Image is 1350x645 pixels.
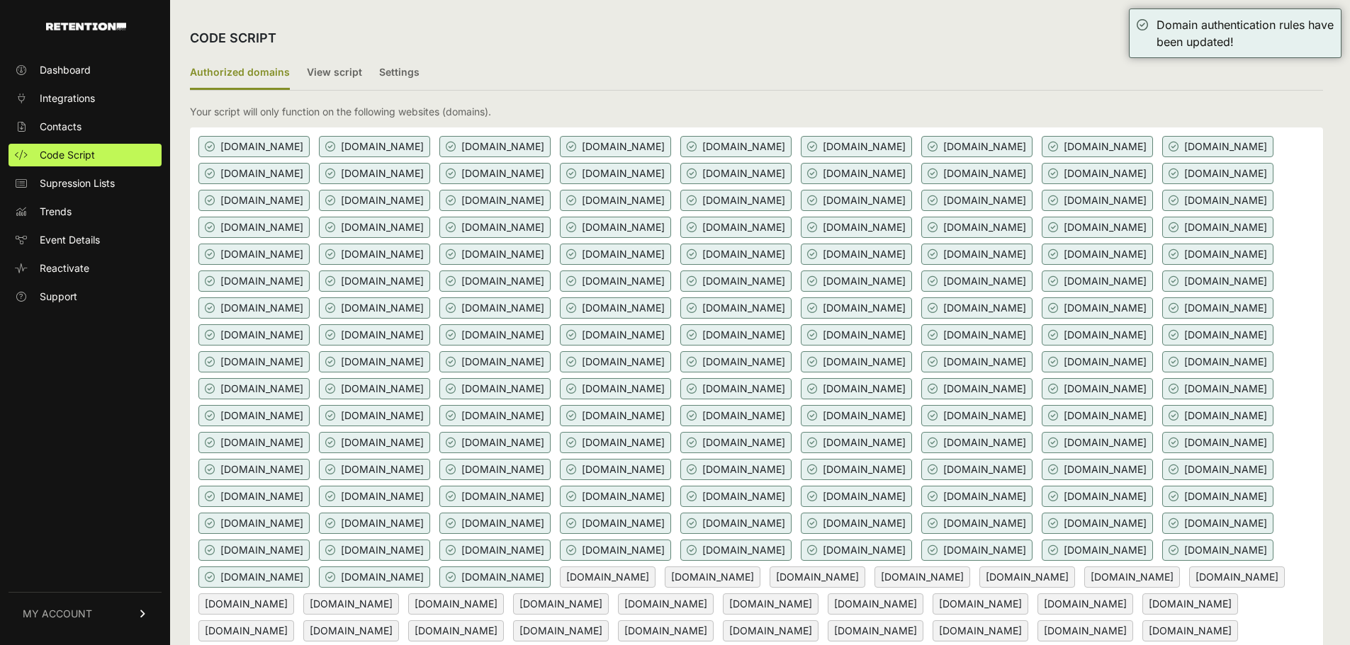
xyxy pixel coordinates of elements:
[723,620,819,641] span: [DOMAIN_NAME]
[198,405,310,426] span: [DOMAIN_NAME]
[1162,136,1273,157] span: [DOMAIN_NAME]
[921,513,1033,534] span: [DOMAIN_NAME]
[1042,297,1153,319] span: [DOMAIN_NAME]
[680,163,792,184] span: [DOMAIN_NAME]
[921,190,1033,211] span: [DOMAIN_NAME]
[828,620,923,641] span: [DOMAIN_NAME]
[319,324,430,346] span: [DOMAIN_NAME]
[319,540,430,561] span: [DOMAIN_NAME]
[1037,593,1133,615] span: [DOMAIN_NAME]
[1162,217,1273,238] span: [DOMAIN_NAME]
[801,459,912,480] span: [DOMAIN_NAME]
[1042,486,1153,507] span: [DOMAIN_NAME]
[680,540,792,561] span: [DOMAIN_NAME]
[1042,405,1153,426] span: [DOMAIN_NAME]
[319,513,430,534] span: [DOMAIN_NAME]
[560,486,671,507] span: [DOMAIN_NAME]
[560,270,671,292] span: [DOMAIN_NAME]
[560,378,671,399] span: [DOMAIN_NAME]
[921,540,1033,561] span: [DOMAIN_NAME]
[1162,351,1273,372] span: [DOMAIN_NAME]
[439,270,551,292] span: [DOMAIN_NAME]
[680,513,792,534] span: [DOMAIN_NAME]
[319,378,430,399] span: [DOMAIN_NAME]
[1162,405,1273,426] span: [DOMAIN_NAME]
[1042,270,1153,292] span: [DOMAIN_NAME]
[801,513,912,534] span: [DOMAIN_NAME]
[680,378,792,399] span: [DOMAIN_NAME]
[560,540,671,561] span: [DOMAIN_NAME]
[439,566,551,588] span: [DOMAIN_NAME]
[198,217,310,238] span: [DOMAIN_NAME]
[1042,190,1153,211] span: [DOMAIN_NAME]
[921,351,1033,372] span: [DOMAIN_NAME]
[801,486,912,507] span: [DOMAIN_NAME]
[190,105,491,119] p: Your script will only function on the following websites (domains).
[665,566,760,588] span: [DOMAIN_NAME]
[439,459,551,480] span: [DOMAIN_NAME]
[801,405,912,426] span: [DOMAIN_NAME]
[198,540,310,561] span: [DOMAIN_NAME]
[560,136,671,157] span: [DOMAIN_NAME]
[874,566,970,588] span: [DOMAIN_NAME]
[40,261,89,275] span: Reactivate
[439,486,551,507] span: [DOMAIN_NAME]
[1042,540,1153,561] span: [DOMAIN_NAME]
[801,297,912,319] span: [DOMAIN_NAME]
[1162,163,1273,184] span: [DOMAIN_NAME]
[1162,432,1273,453] span: [DOMAIN_NAME]
[801,190,912,211] span: [DOMAIN_NAME]
[680,244,792,265] span: [DOMAIN_NAME]
[1042,378,1153,399] span: [DOMAIN_NAME]
[801,136,912,157] span: [DOMAIN_NAME]
[198,593,294,615] span: [DOMAIN_NAME]
[513,620,609,641] span: [DOMAIN_NAME]
[680,324,792,346] span: [DOMAIN_NAME]
[1084,566,1180,588] span: [DOMAIN_NAME]
[9,285,162,308] a: Support
[307,57,362,90] label: View script
[198,513,310,534] span: [DOMAIN_NAME]
[9,115,162,138] a: Contacts
[560,297,671,319] span: [DOMAIN_NAME]
[319,459,430,480] span: [DOMAIN_NAME]
[801,270,912,292] span: [DOMAIN_NAME]
[1042,163,1153,184] span: [DOMAIN_NAME]
[921,324,1033,346] span: [DOMAIN_NAME]
[723,593,819,615] span: [DOMAIN_NAME]
[23,607,92,621] span: MY ACCOUNT
[190,28,276,48] h2: CODE SCRIPT
[801,351,912,372] span: [DOMAIN_NAME]
[680,351,792,372] span: [DOMAIN_NAME]
[198,244,310,265] span: [DOMAIN_NAME]
[680,136,792,157] span: [DOMAIN_NAME]
[9,229,162,251] a: Event Details
[933,593,1028,615] span: [DOMAIN_NAME]
[9,87,162,110] a: Integrations
[560,217,671,238] span: [DOMAIN_NAME]
[319,351,430,372] span: [DOMAIN_NAME]
[680,217,792,238] span: [DOMAIN_NAME]
[618,620,714,641] span: [DOMAIN_NAME]
[921,378,1033,399] span: [DOMAIN_NAME]
[618,593,714,615] span: [DOMAIN_NAME]
[1042,136,1153,157] span: [DOMAIN_NAME]
[319,190,430,211] span: [DOMAIN_NAME]
[379,57,420,90] label: Settings
[408,593,504,615] span: [DOMAIN_NAME]
[680,297,792,319] span: [DOMAIN_NAME]
[198,190,310,211] span: [DOMAIN_NAME]
[921,163,1033,184] span: [DOMAIN_NAME]
[1042,459,1153,480] span: [DOMAIN_NAME]
[40,91,95,105] span: Integrations
[9,257,162,280] a: Reactivate
[1042,513,1153,534] span: [DOMAIN_NAME]
[1162,378,1273,399] span: [DOMAIN_NAME]
[319,244,430,265] span: [DOMAIN_NAME]
[1042,351,1153,372] span: [DOMAIN_NAME]
[1142,620,1238,641] span: [DOMAIN_NAME]
[560,566,656,588] span: [DOMAIN_NAME]
[1162,486,1273,507] span: [DOMAIN_NAME]
[560,190,671,211] span: [DOMAIN_NAME]
[439,513,551,534] span: [DOMAIN_NAME]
